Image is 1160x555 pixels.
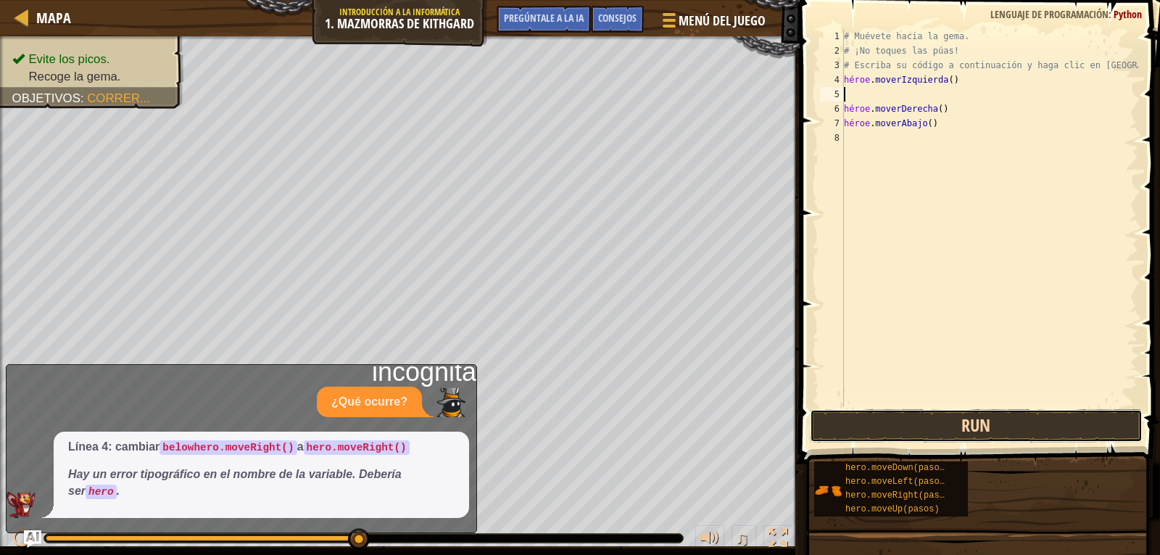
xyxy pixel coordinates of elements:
code: hero.moveRight() [304,440,410,455]
font: Objetivos [12,91,80,105]
font: Recoge la gema. [28,70,120,83]
img: Jugador [436,388,465,417]
font: 7 [834,118,840,128]
font: Menú del juego [679,12,766,30]
font: hero.moveDown(pasos) [845,463,950,473]
li: Recoge la gema. [12,67,170,85]
button: Pregúntale a la IA [24,530,41,548]
font: 6 [834,104,840,114]
font: hero.moveUp(pasos) [845,504,940,514]
font: 5 [834,89,840,99]
img: portrait.png [814,477,842,504]
li: Evite los picos. [12,50,170,67]
font: Línea 4: cambiar [68,440,159,453]
img: AI [7,492,36,518]
font: Consejos [598,11,637,25]
font: 3 [834,60,840,70]
font: : [80,91,84,105]
button: Pregúntale a la IA [497,6,591,33]
font: Python [1114,7,1142,21]
font: 4 [834,75,840,85]
font: 2 [834,46,840,56]
font: : [1109,7,1111,21]
font: . [117,485,120,497]
font: Pregúntale a la IA [504,11,584,25]
code: hero [86,485,117,499]
font: Correr... [87,91,150,105]
font: ♫ [734,527,749,549]
font: incógnita [372,357,476,387]
font: ¿Qué ocurre? [331,395,407,408]
font: Hay un error tipográfico en el nombre de la variable. Debería ser [68,468,402,497]
font: 1 [834,31,840,41]
button: Menú del juego [651,6,774,40]
code: belowhero.moveRight() [159,440,297,455]
font: hero.moveLeft(pasos) [845,477,950,487]
font: hero.moveRight(pasos) [845,490,955,501]
button: Ctrl + P: Pause [7,525,36,555]
font: Mapa [36,8,71,28]
button: Run [810,409,1143,443]
button: ♫ [732,525,756,555]
button: Cambiar a pantalla completa [763,525,792,555]
font: Evite los picos. [28,52,109,66]
a: Mapa [29,8,71,28]
font: a [297,440,304,453]
font: Lenguaje de programación [990,7,1109,21]
font: 8 [834,133,840,143]
button: Ajustar el volumen [695,525,724,555]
